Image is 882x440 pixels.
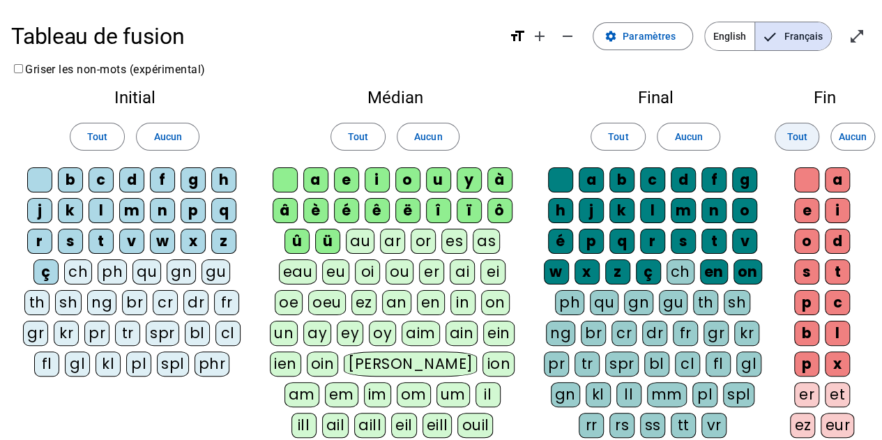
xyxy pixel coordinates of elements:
div: i [825,198,850,223]
div: f [701,167,727,192]
div: au [346,229,374,254]
div: p [794,351,819,377]
div: er [794,382,819,407]
div: à [487,167,512,192]
div: w [544,259,569,285]
div: il [476,382,501,407]
button: Aucun [397,123,459,151]
div: a [303,167,328,192]
div: en [700,259,728,285]
mat-icon: open_in_full [849,28,865,45]
div: gn [167,259,196,285]
div: gl [65,351,90,377]
div: z [605,259,630,285]
div: a [825,167,850,192]
div: p [181,198,206,223]
div: oy [369,321,396,346]
div: ü [315,229,340,254]
button: Aucun [830,123,875,151]
div: rr [579,413,604,438]
div: z [211,229,236,254]
div: er [419,259,444,285]
div: en [417,290,445,315]
div: qu [590,290,618,315]
div: gl [736,351,761,377]
div: tt [671,413,696,438]
div: r [640,229,665,254]
div: spr [605,351,639,377]
mat-icon: add [531,28,548,45]
button: Augmenter la taille de la police [526,22,554,50]
div: an [382,290,411,315]
div: on [481,290,510,315]
span: Aucun [839,128,867,145]
button: Tout [330,123,386,151]
div: o [794,229,819,254]
div: gu [659,290,687,315]
div: aill [354,413,386,438]
div: t [701,229,727,254]
div: in [450,290,476,315]
div: om [397,382,431,407]
div: p [794,290,819,315]
div: b [794,321,819,346]
div: ô [487,198,512,223]
div: em [325,382,358,407]
div: gn [551,382,580,407]
div: dr [642,321,667,346]
div: sh [724,290,750,315]
button: Tout [70,123,125,151]
div: h [548,198,573,223]
div: g [732,167,757,192]
div: ç [33,259,59,285]
button: Aucun [657,123,720,151]
div: p [579,229,604,254]
div: w [150,229,175,254]
div: mm [647,382,687,407]
div: l [825,321,850,346]
div: phr [195,351,230,377]
div: m [671,198,696,223]
h2: Fin [790,89,860,106]
div: ph [98,259,127,285]
div: bl [185,321,210,346]
h1: Tableau de fusion [11,14,498,59]
div: l [640,198,665,223]
div: spl [157,351,189,377]
div: tr [575,351,600,377]
div: um [436,382,470,407]
div: gr [23,321,48,346]
label: Griser les non-mots (expérimental) [11,63,206,76]
mat-icon: remove [559,28,576,45]
div: or [411,229,436,254]
div: am [284,382,319,407]
div: ay [303,321,331,346]
div: ion [482,351,515,377]
button: Tout [775,123,819,151]
div: kl [586,382,611,407]
div: es [441,229,467,254]
div: ss [640,413,665,438]
div: kr [734,321,759,346]
div: eur [821,413,854,438]
div: spr [146,321,179,346]
div: v [119,229,144,254]
mat-button-toggle-group: Language selection [704,22,832,51]
div: d [119,167,144,192]
div: gr [704,321,729,346]
div: ouil [457,413,493,438]
div: fl [706,351,731,377]
div: eil [391,413,417,438]
div: pl [126,351,151,377]
div: bl [644,351,669,377]
div: oeu [308,290,346,315]
div: j [27,198,52,223]
div: c [825,290,850,315]
div: q [211,198,236,223]
div: oe [275,290,303,315]
div: ez [790,413,815,438]
div: ll [616,382,641,407]
div: c [640,167,665,192]
div: qu [132,259,161,285]
div: ien [270,351,301,377]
